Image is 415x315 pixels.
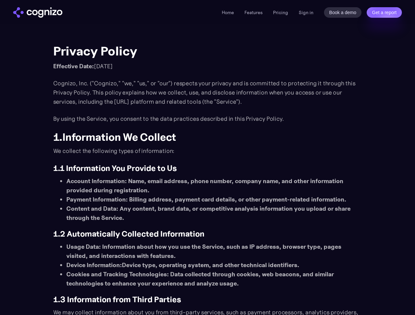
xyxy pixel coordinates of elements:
a: Book a demo [324,7,362,18]
p: By using the Service, you consent to the data practices described in this Privacy Policy. [53,114,362,123]
li: Device type, operating system, and other technical identifiers. [66,261,362,270]
p: Cognizo, Inc. ("Cognizo," "we," "us," or "our") respects your privacy and is committed to protect... [53,79,362,106]
a: Get a report [367,7,402,18]
strong: 1.1 Information You Provide to Us [53,163,177,173]
a: home [13,7,62,18]
strong: 1.3 Information from Third Parties [53,295,181,304]
strong: Content and Data [66,205,116,212]
p: [DATE] [53,62,362,71]
strong: Usage Data [66,243,99,250]
a: Pricing [273,10,288,15]
strong: 1.2 Automatically Collected Information [53,229,204,239]
img: cognizo logo [13,7,62,18]
li: : Information about how you use the Service, such as IP address, browser type, pages visited, and... [66,242,362,261]
a: Features [244,10,263,15]
li: : Any content, brand data, or competitive analysis information you upload or share through the Se... [66,204,362,222]
strong: Effective Date: [53,62,94,70]
li: : Billing address, payment card details, or other payment-related information. [66,195,362,204]
li: : Name, email address, phone number, company name, and other information provided during registra... [66,177,362,195]
a: Sign in [299,9,313,16]
strong: Cookies and Tracking Technologies [66,270,167,278]
li: : Data collected through cookies, web beacons, and similar technologies to enhance your experienc... [66,270,362,288]
h2: 1. [53,131,362,143]
p: We collect the following types of information: [53,146,362,156]
strong: Payment Information [66,196,126,203]
strong: Account Information [66,177,125,185]
strong: Privacy Policy [53,43,137,59]
a: Home [222,10,234,15]
strong: Information We Collect [62,131,176,144]
strong: Device Information: [66,261,122,269]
